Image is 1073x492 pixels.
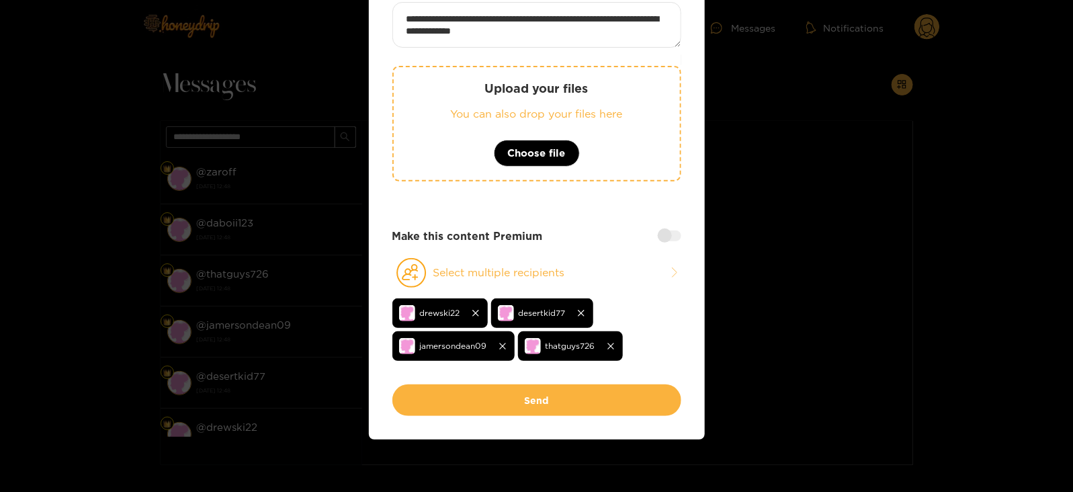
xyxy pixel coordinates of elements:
[508,145,566,161] span: Choose file
[392,384,681,416] button: Send
[498,305,514,321] img: no-avatar.png
[494,140,580,167] button: Choose file
[421,106,653,122] p: You can also drop your files here
[392,229,543,244] strong: Make this content Premium
[519,305,566,321] span: desertkid77
[421,81,653,96] p: Upload your files
[399,305,415,321] img: no-avatar.png
[546,338,595,354] span: thatguys726
[420,305,460,321] span: drewski22
[399,338,415,354] img: no-avatar.png
[420,338,487,354] span: jamersondean09
[525,338,541,354] img: no-avatar.png
[392,257,681,288] button: Select multiple recipients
